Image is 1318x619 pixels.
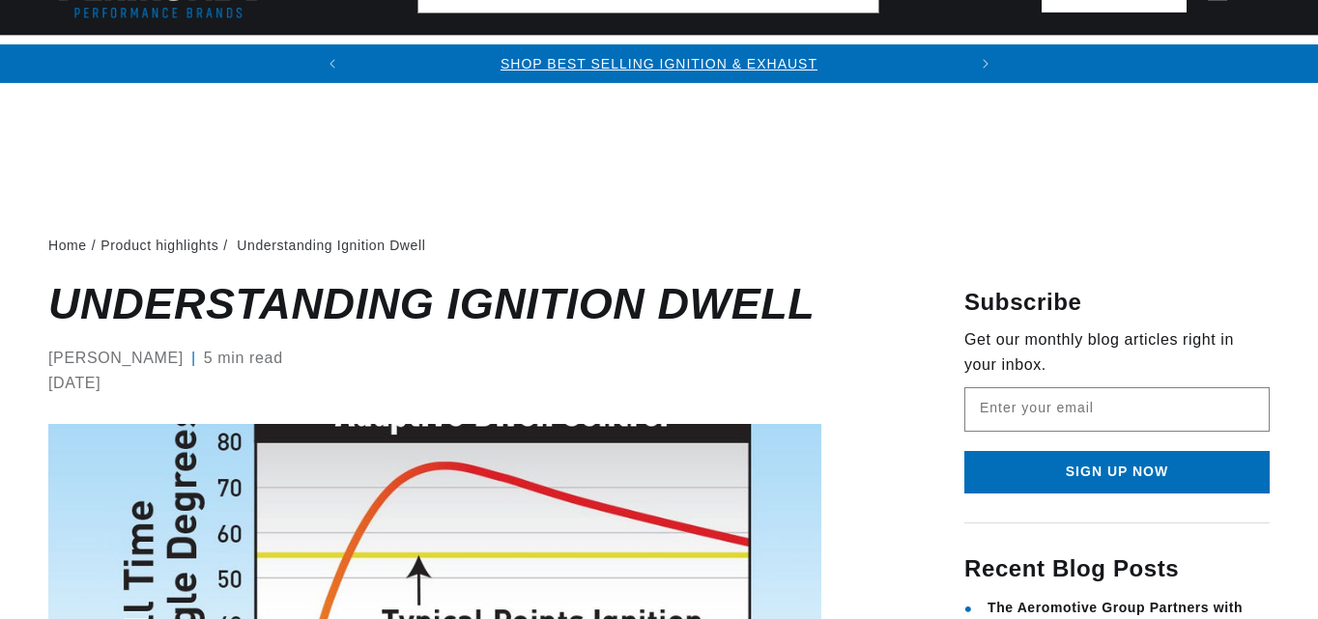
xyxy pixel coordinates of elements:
[48,371,100,396] time: [DATE]
[352,53,966,74] div: 1 of 2
[966,44,1005,83] button: Translation missing: en.sections.announcements.next_announcement
[48,235,1270,256] nav: breadcrumbs
[952,36,1142,81] summary: Battery Products
[501,56,817,71] a: SHOP BEST SELLING IGNITION & EXHAUST
[48,36,257,81] summary: Ignition Conversions
[352,53,966,74] div: Announcement
[48,346,184,371] span: [PERSON_NAME]
[964,451,1270,494] button: Subscribe
[806,36,952,81] summary: Engine Swaps
[471,36,806,81] summary: Headers, Exhausts & Components
[100,235,218,256] a: Product highlights
[48,235,87,256] a: Home
[237,235,425,256] li: Understanding Ignition Dwell
[964,552,1270,585] h5: Recent Blog Posts
[965,388,1269,431] input: Email
[964,286,1270,319] h5: Subscribe
[313,44,352,83] button: Translation missing: en.sections.announcements.previous_announcement
[48,286,821,323] h1: Understanding Ignition Dwell
[204,346,283,371] span: 5 min read
[964,327,1270,377] p: Get our monthly blog articles right in your inbox.
[257,36,471,81] summary: Coils & Distributors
